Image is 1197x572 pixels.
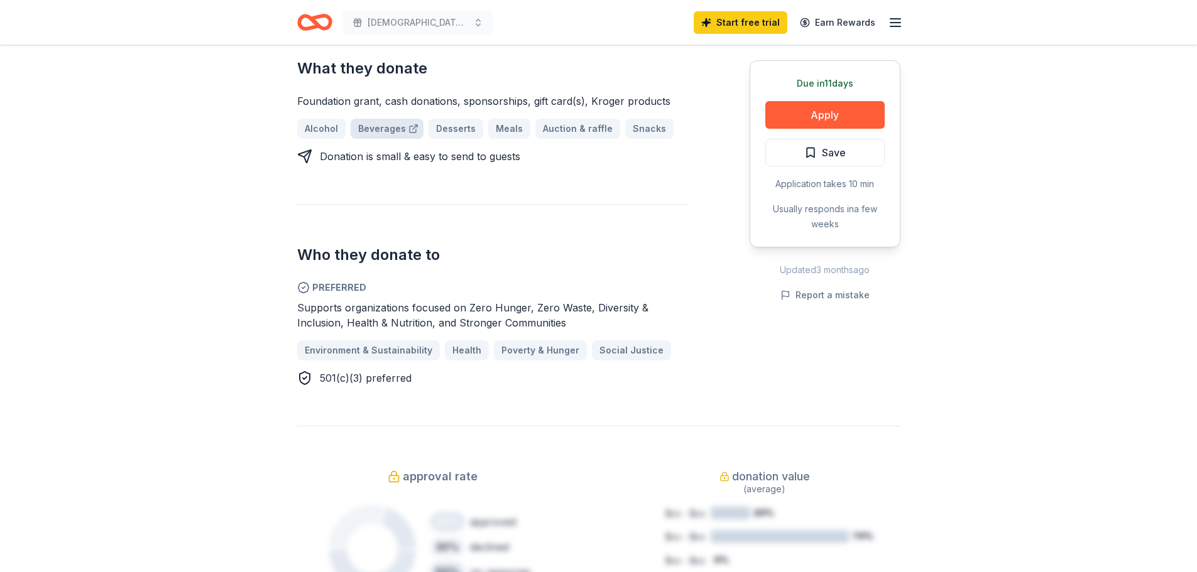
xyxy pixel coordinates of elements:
tspan: 20% [753,507,774,518]
a: Alcohol [297,119,346,139]
a: Earn Rewards [792,11,883,34]
a: Home [297,8,332,37]
div: 30 % [430,537,465,557]
div: 20 % [430,512,465,532]
span: 501(c)(3) preferred [320,372,412,384]
div: approved [470,514,516,529]
div: Usually responds in a few weeks [765,202,885,232]
a: Poverty & Hunger [494,340,587,360]
a: Beverages [351,119,424,139]
div: Foundation grant, cash donations, sponsorships, gift card(s), Kroger products [297,94,689,109]
a: Meals [488,119,530,139]
a: Environment & Sustainability [297,340,440,360]
button: [DEMOGRAPHIC_DATA]'s House of Prayer Annual Fall Festival @ [GEOGRAPHIC_DATA] [342,10,493,35]
a: Start free trial [694,11,787,34]
button: Save [765,139,885,166]
span: Supports organizations focused on Zero Hunger, Zero Waste, Diversity & Inclusion, Health & Nutrit... [297,301,648,329]
span: Save [822,144,846,161]
div: Due in 11 days [765,76,885,91]
tspan: 0% [714,554,729,565]
span: Preferred [297,280,689,295]
div: Updated 3 months ago [750,262,900,278]
h2: What they donate [297,58,689,78]
button: Report a mistake [780,288,870,303]
a: Desserts [429,119,483,139]
div: Application takes 10 min [765,176,885,192]
tspan: 70% [852,531,873,541]
a: Social Justice [592,340,671,360]
span: Health [452,343,481,358]
div: (average) [629,482,900,497]
span: [DEMOGRAPHIC_DATA]'s House of Prayer Annual Fall Festival @ [GEOGRAPHIC_DATA] [368,15,468,30]
tspan: $xx - $xx [665,508,706,519]
h2: Who they donate to [297,245,689,265]
div: declined [470,539,509,554]
a: Health [445,340,489,360]
div: Donation is small & easy to send to guests [320,149,520,164]
span: donation value [732,467,810,487]
tspan: $xx - $xx [665,531,706,542]
button: Apply [765,101,885,129]
tspan: $xx - $xx [665,555,706,566]
span: Environment & Sustainability [305,343,432,358]
span: Social Justice [599,343,664,358]
span: Poverty & Hunger [501,343,579,358]
a: Auction & raffle [535,119,620,139]
span: approval rate [403,467,478,487]
a: Snacks [625,119,674,139]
